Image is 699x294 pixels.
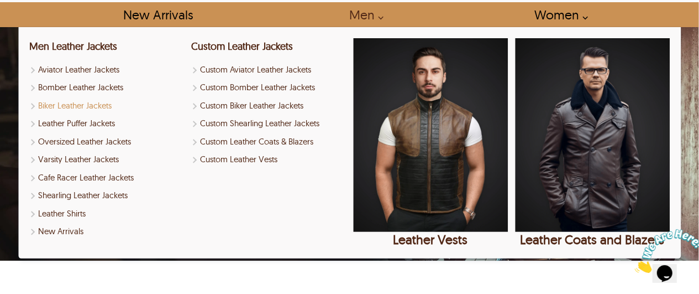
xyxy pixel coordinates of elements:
[630,225,699,277] iframe: chat widget
[111,2,205,27] a: Shop New Arrivals
[191,40,293,53] a: Custom Leather Jackets
[353,38,508,232] img: Leather Vests
[515,38,670,247] a: Leather Coats and Blazers
[29,172,184,184] a: Shop Men Cafe Racer Leather Jackets
[29,208,184,220] a: Shop Leather Shirts
[29,64,184,76] a: Shop Men Aviator Leather Jackets
[29,153,184,166] a: Shop Varsity Leather Jackets
[353,38,508,247] a: Leather Vests
[29,136,184,148] a: Shop Oversized Leather Jackets
[191,136,346,148] a: Shop Custom Leather Coats & Blazers
[191,100,346,112] a: Shop Custom Biker Leather Jackets
[515,232,670,247] div: Leather Coats and Blazers
[191,81,346,94] a: Shop Custom Bomber Leather Jackets
[337,2,390,27] a: shop men's leather jackets
[29,117,184,130] a: Shop Leather Puffer Jackets
[29,81,184,94] a: Shop Men Bomber Leather Jackets
[29,40,117,53] a: Shop Men Leather Jackets
[191,64,346,76] a: Custom Aviator Leather Jackets
[4,4,73,48] img: Chat attention grabber
[191,153,346,166] a: Shop Custom Leather Vests
[29,225,184,238] a: Shop New Arrivals
[522,2,594,27] a: Shop Women Leather Jackets
[191,117,346,130] a: Shop Custom Shearling Leather Jackets
[353,232,508,247] div: Leather Vests
[29,100,184,112] a: Shop Men Biker Leather Jackets
[29,189,184,202] a: Shop Men Shearling Leather Jackets
[515,38,670,232] img: Leather Coats and Blazers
